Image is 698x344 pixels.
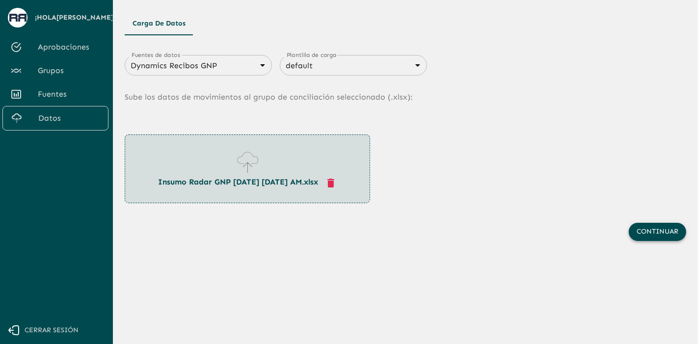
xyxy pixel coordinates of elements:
span: ¡Hola [PERSON_NAME] ! [35,12,116,24]
a: Grupos [2,59,108,82]
label: Fuentes de datos [132,51,180,59]
span: Datos [38,112,100,124]
p: Sube los datos de movimientos al grupo de conciliación seleccionado (. xlsx ): [125,76,686,119]
button: Carga de Datos [125,12,193,35]
img: avatar [9,14,27,21]
span: Cerrar sesión [25,324,79,337]
button: Continuar [629,223,686,241]
p: Insumo Radar GNP [DATE] [DATE] AM.xlsx [159,176,337,188]
div: Tipos de Movimientos [125,12,686,35]
span: Grupos [38,65,101,77]
a: Datos [2,106,108,131]
div: Dynamics Recibos GNP [125,58,272,73]
a: Aprobaciones [2,35,108,59]
div: default [280,58,427,73]
label: Plantilla de carga [287,51,337,59]
span: Aprobaciones [38,41,101,53]
a: Fuentes [2,82,108,106]
span: Fuentes [38,88,101,100]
